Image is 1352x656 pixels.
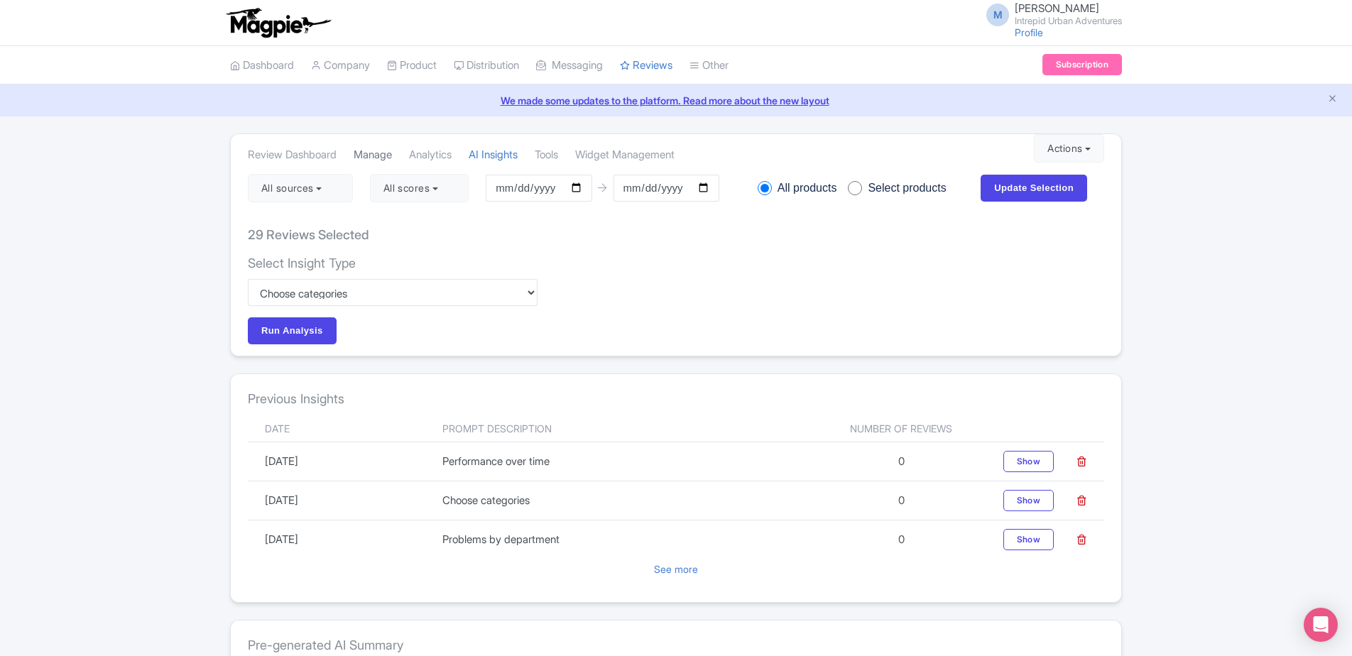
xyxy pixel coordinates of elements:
h4: Select Insight Type [248,256,538,271]
a: M [PERSON_NAME] Intrepid Urban Adventures [978,3,1122,26]
td: [DATE] [248,442,434,481]
a: Profile [1015,26,1043,38]
div: Show [1003,529,1054,550]
th: Prompt Description [434,415,808,442]
small: Intrepid Urban Adventures [1015,16,1122,26]
a: Widget Management [575,136,675,175]
img: logo-ab69f6fb50320c5b225c76a69d11143b.png [223,7,333,38]
td: 0 [808,520,994,559]
td: 0 [808,442,994,481]
p: 29 Reviews Selected [248,225,369,244]
button: Close announcement [1327,92,1338,108]
div: Show [1003,490,1054,511]
a: Distribution [454,46,519,85]
button: All scores [370,174,469,202]
a: Messaging [536,46,603,85]
a: Other [689,46,729,85]
td: [DATE] [248,520,434,559]
a: We made some updates to the platform. Read more about the new layout [9,93,1343,108]
a: Dashboard [230,46,294,85]
td: Problems by department [434,520,808,559]
td: 0 [808,481,994,520]
a: Reviews [620,46,672,85]
a: AI Insights [469,136,518,175]
a: Analytics [409,136,452,175]
input: Run Analysis [248,317,337,344]
span: All products [778,180,837,197]
p: See more [248,553,1104,585]
span: [PERSON_NAME] [1015,1,1099,15]
a: Manage [354,136,392,175]
td: Choose categories [434,481,808,520]
h4: Pre-generated AI Summary [248,638,1104,653]
input: Update Selection [981,175,1087,202]
span: M [986,4,1009,26]
h4: Previous Insights [248,391,1104,407]
a: Tools [535,136,558,175]
a: Company [311,46,370,85]
a: Product [387,46,437,85]
button: Actions [1034,134,1104,163]
button: All sources [248,174,353,202]
span: Select products [868,180,946,197]
a: Subscription [1042,54,1122,75]
div: Show [1003,451,1054,472]
th: Date [248,415,434,442]
td: [DATE] [248,481,434,520]
div: Open Intercom Messenger [1304,608,1338,642]
td: Performance over time [434,442,808,481]
a: Review Dashboard [248,136,337,175]
th: Number of Reviews [808,415,994,442]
